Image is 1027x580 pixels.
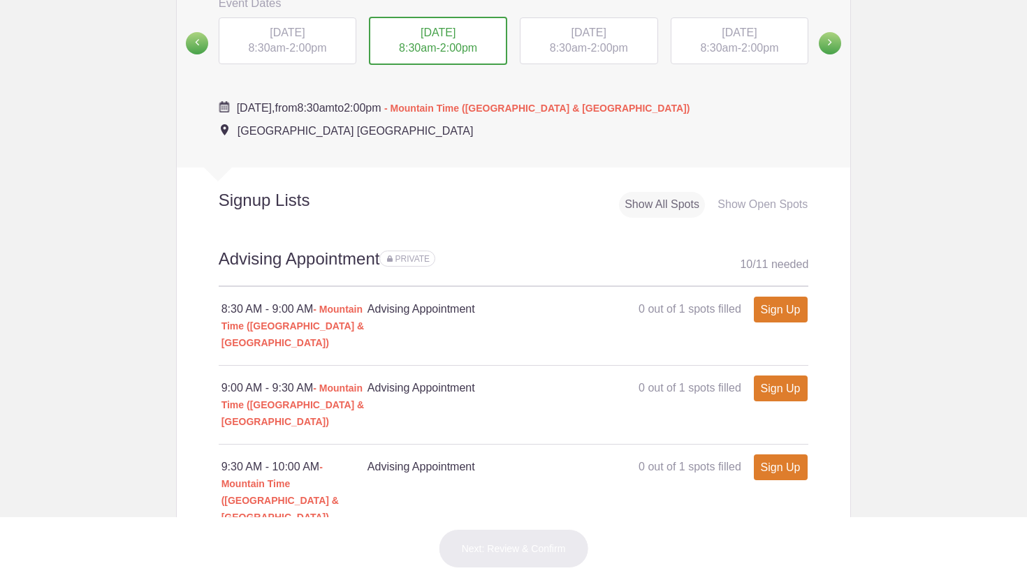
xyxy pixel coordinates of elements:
span: [GEOGRAPHIC_DATA] [GEOGRAPHIC_DATA] [238,125,474,137]
h2: Signup Lists [177,190,402,211]
span: - Mountain Time ([GEOGRAPHIC_DATA] & [GEOGRAPHIC_DATA]) [221,304,365,348]
span: Sign ups for this sign up list are private. Your sign up will be visible only to you and the even... [387,254,430,264]
button: [DATE] 8:30am-2:00pm [670,17,810,66]
span: 0 out of 1 spots filled [639,303,741,315]
h2: Advising Appointment [219,247,809,287]
div: 8:30 AM - 9:00 AM [221,301,367,351]
span: 8:30am [700,42,737,54]
span: 8:30am [550,42,587,54]
span: PRIVATE [395,254,430,264]
a: Sign Up [754,454,808,480]
span: 2:00pm [344,102,381,114]
div: 10 11 needed [740,254,808,275]
div: - [369,17,507,66]
div: 9:30 AM - 10:00 AM [221,459,367,526]
h4: Advising Appointment [367,301,587,318]
div: Show All Spots [619,192,705,218]
img: Cal purple [219,101,230,112]
span: [DATE] [421,27,456,38]
span: - Mountain Time ([GEOGRAPHIC_DATA] & [GEOGRAPHIC_DATA]) [221,382,365,427]
div: - [671,17,809,65]
a: Sign Up [754,297,808,322]
span: [DATE], [237,102,275,114]
span: / [752,258,755,270]
button: [DATE] 8:30am-2:00pm [218,17,358,66]
div: 9:00 AM - 9:30 AM [221,380,367,430]
h4: Advising Appointment [367,380,587,396]
span: 2:00pm [590,42,627,54]
span: 2:00pm [440,42,477,54]
img: Lock [387,255,393,262]
span: 8:30am [248,42,285,54]
div: Show Open Spots [712,192,813,218]
span: - Mountain Time ([GEOGRAPHIC_DATA] & [GEOGRAPHIC_DATA]) [384,103,690,114]
span: from to [237,102,690,114]
button: [DATE] 8:30am-2:00pm [368,16,508,66]
img: Event location [221,124,228,135]
div: - [219,17,357,65]
span: 2:00pm [741,42,778,54]
button: Next: Review & Confirm [439,529,589,568]
span: [DATE] [571,27,606,38]
span: [DATE] [270,27,305,38]
span: 8:30am [399,42,436,54]
span: [DATE] [722,27,757,38]
span: 0 out of 1 spots filled [639,461,741,473]
button: [DATE] 8:30am-2:00pm [519,17,659,66]
span: 0 out of 1 spots filled [639,382,741,394]
a: Sign Up [754,375,808,401]
h4: Advising Appointment [367,459,587,475]
div: - [520,17,658,65]
span: 8:30am [297,102,334,114]
span: 2:00pm [289,42,326,54]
